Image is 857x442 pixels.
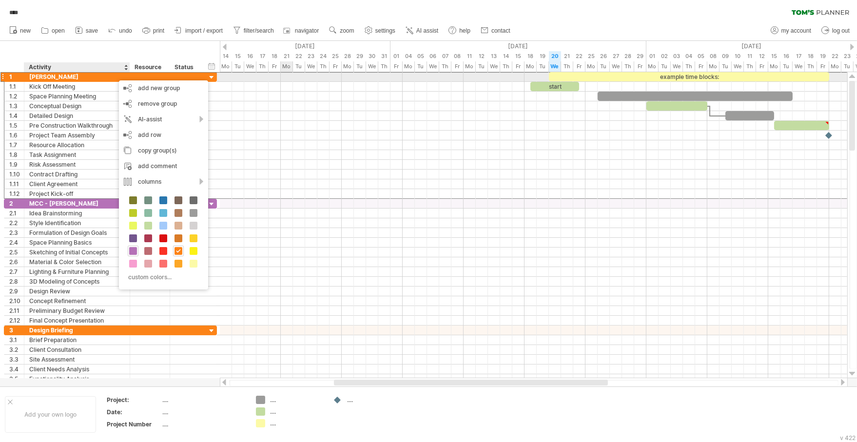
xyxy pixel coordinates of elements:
div: Friday, 15 August 2025 [512,51,525,61]
div: Wednesday, 23 July 2025 [305,51,317,61]
div: Project Team Assembly [29,131,125,140]
div: Thursday, 28 August 2025 [622,61,634,72]
div: Project Number [107,420,160,428]
div: Thursday, 14 August 2025 [500,51,512,61]
div: Friday, 8 August 2025 [451,61,464,72]
div: Friday, 8 August 2025 [451,51,464,61]
div: 1.3 [9,101,24,111]
div: Monday, 21 July 2025 [281,51,293,61]
div: Tuesday, 23 September 2025 [841,61,854,72]
div: Wednesday, 20 August 2025 [549,61,561,72]
div: 2.1 [9,209,24,218]
div: Monday, 8 September 2025 [707,61,720,72]
div: 2.6 [9,257,24,267]
div: Tuesday, 5 August 2025 [415,61,427,72]
a: filter/search [231,24,277,37]
div: Design Review [29,287,125,296]
div: Wednesday, 17 September 2025 [793,61,805,72]
div: 1.6 [9,131,24,140]
div: Monday, 1 September 2025 [646,61,659,72]
div: 3.4 [9,365,24,374]
div: Friday, 15 August 2025 [512,61,525,72]
span: save [86,27,98,34]
div: Sketching of Initial Concepts [29,248,125,257]
div: 3.1 [9,335,24,345]
div: Detailed Design [29,111,125,120]
div: Monday, 14 July 2025 [220,51,232,61]
div: .... [270,407,323,416]
div: .... [162,396,244,404]
div: Preliminary Budget Review [29,306,125,315]
div: 3 [9,326,24,335]
div: Monday, 4 August 2025 [403,51,415,61]
div: add comment [119,158,208,174]
div: Tuesday, 12 August 2025 [476,51,488,61]
a: log out [819,24,853,37]
div: Friday, 22 August 2025 [573,61,585,72]
div: 1.12 [9,189,24,198]
div: custom colors... [124,270,200,284]
div: [PERSON_NAME] [29,72,125,81]
div: Tuesday, 16 September 2025 [780,51,793,61]
div: 2.3 [9,228,24,237]
div: 2.8 [9,277,24,286]
div: Wednesday, 10 September 2025 [732,51,744,61]
a: help [446,24,473,37]
div: Date: [107,408,160,416]
div: columns [119,174,208,190]
div: Friday, 1 August 2025 [390,51,403,61]
div: Monday, 14 July 2025 [220,61,232,72]
div: MCC - [PERSON_NAME] [29,199,125,208]
div: 3D Modeling of Concepts [29,277,125,286]
span: log out [832,27,850,34]
div: Monday, 25 August 2025 [585,61,598,72]
div: copy group(s) [119,143,208,158]
div: Thursday, 31 July 2025 [378,61,390,72]
div: 1.1 [9,82,24,91]
div: Activity [29,62,124,72]
div: 1.5 [9,121,24,130]
span: help [459,27,470,34]
div: Thursday, 18 September 2025 [805,61,817,72]
div: Wednesday, 3 September 2025 [671,61,683,72]
div: Thursday, 11 September 2025 [744,61,756,72]
div: Thursday, 4 September 2025 [683,61,695,72]
a: print [140,24,167,37]
div: Thursday, 21 August 2025 [561,61,573,72]
div: 3.2 [9,345,24,354]
div: Pre Construction Walkthrough [29,121,125,130]
a: contact [478,24,513,37]
div: Monday, 22 September 2025 [829,61,841,72]
span: zoom [340,27,354,34]
div: Tuesday, 19 August 2025 [537,61,549,72]
div: Brief Preparation [29,335,125,345]
div: Task Assignment [29,150,125,159]
a: my account [768,24,814,37]
div: add new group [119,80,208,96]
div: Thursday, 7 August 2025 [439,51,451,61]
span: import / export [185,27,223,34]
div: Thursday, 24 July 2025 [317,51,330,61]
div: August 2025 [390,41,646,51]
span: new [20,27,31,34]
div: Wednesday, 6 August 2025 [427,51,439,61]
div: Monday, 28 July 2025 [342,61,354,72]
div: Functionality Analysis [29,374,125,384]
div: Wednesday, 13 August 2025 [488,61,500,72]
div: Tuesday, 9 September 2025 [720,51,732,61]
div: example time blocks: [549,72,829,81]
div: Status [175,62,196,72]
div: Kick Off Meeting [29,82,125,91]
span: AI assist [416,27,438,34]
div: Thursday, 11 September 2025 [744,51,756,61]
div: Space Planning Meeting [29,92,125,101]
a: settings [362,24,398,37]
div: Friday, 18 July 2025 [269,61,281,72]
div: Thursday, 7 August 2025 [439,61,451,72]
div: Thursday, 31 July 2025 [378,51,390,61]
div: Client Consultation [29,345,125,354]
div: Thursday, 14 August 2025 [500,61,512,72]
div: Tuesday, 15 July 2025 [232,51,244,61]
span: undo [119,27,132,34]
div: Wednesday, 16 July 2025 [244,61,256,72]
